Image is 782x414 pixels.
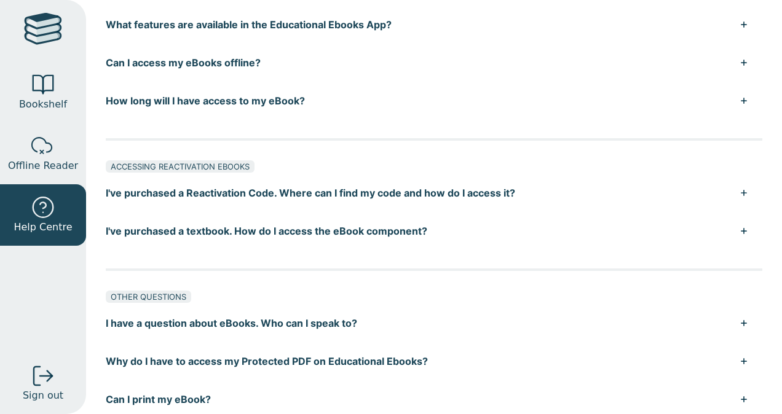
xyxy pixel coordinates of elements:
button: I've purchased a Reactivation Code. Where can I find my code and how do I access it? [106,174,762,212]
button: What features are available in the Educational Ebooks App? [106,6,762,44]
div: OTHER QUESTIONS [106,291,191,303]
span: Offline Reader [8,158,78,173]
button: I've purchased a textbook. How do I access the eBook component? [106,212,762,250]
button: I have a question about eBooks. Who can I speak to? [106,304,762,342]
button: Can I access my eBooks offline? [106,44,762,82]
div: ACCESSING REACTIVATION EBOOKS [106,160,255,173]
span: Help Centre [14,220,72,235]
span: Sign out [23,388,63,403]
button: How long will I have access to my eBook? [106,82,762,120]
button: Why do I have to access my Protected PDF on Educational Ebooks? [106,342,762,380]
span: Bookshelf [19,97,67,112]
